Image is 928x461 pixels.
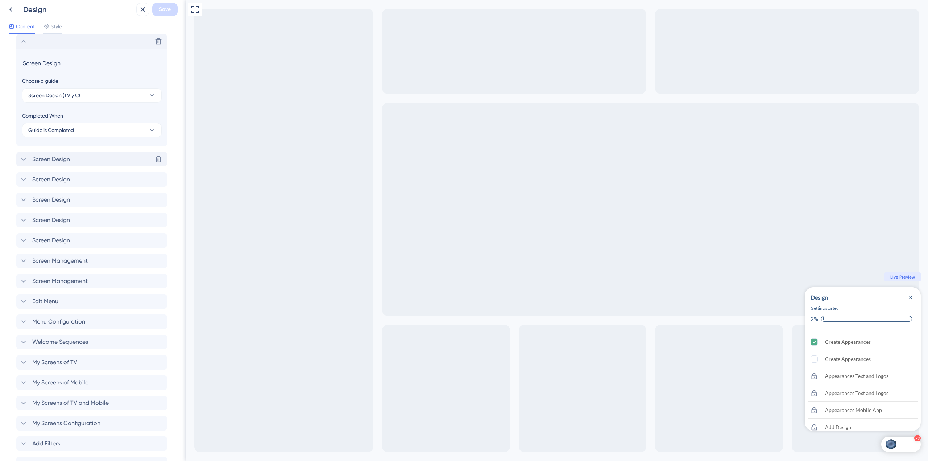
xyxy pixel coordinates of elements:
[696,437,735,452] div: Open Start checklist, remaining modules: 52
[639,423,666,432] div: Add Design
[625,305,653,312] div: Getting started
[32,419,100,428] span: My Screens Configuration
[32,317,85,326] span: Menu Configuration
[729,435,735,441] div: 52
[32,338,88,346] span: Welcome Sequences
[32,439,60,448] span: Add Filters
[22,123,162,137] button: Guide is Completed
[22,111,162,120] div: Completed When
[714,440,729,449] div: Start
[619,287,735,431] div: Checklist Container
[622,334,732,350] div: Create Appearances is complete.
[700,439,711,450] img: launcher-image-alternative-text
[639,338,685,346] div: Create Appearances
[639,372,703,380] div: Appearances Text and Logos
[32,216,70,225] span: Screen Design
[32,256,88,265] span: Screen Management
[32,277,88,285] span: Screen Management
[622,368,732,384] div: Appearances Text and Logos is locked. Complete items in order
[32,155,70,164] span: Screen Design
[705,274,729,280] span: Live Preview
[721,293,729,302] div: Close Checklist
[32,175,70,184] span: Screen Design
[622,385,732,402] div: Appearances Text and Logos is locked. Complete items in order
[32,236,70,245] span: Screen Design
[639,355,685,363] div: Create Appearances
[159,5,171,14] span: Save
[625,316,633,322] div: 2%
[625,293,642,302] div: Design
[22,88,162,103] button: Screen Design (TV y C)
[639,406,696,415] div: Appearances Mobile App
[16,22,35,31] span: Content
[639,389,703,398] div: Appearances Text and Logos
[625,316,729,322] div: Checklist progress: 2%
[23,4,133,15] div: Design
[28,126,74,135] span: Guide is Completed
[619,331,735,432] div: Checklist items
[28,91,80,100] span: Screen Design (TV y C)
[32,399,109,407] span: My Screens of TV and Mobile
[622,419,732,436] div: Add Design is locked. Complete items in order
[622,351,732,367] div: Create Appearances is incomplete.
[32,297,58,306] span: Edit Menu
[22,58,163,69] input: Header
[22,77,161,85] div: Choose a guide
[32,358,77,367] span: My Screens of TV
[51,22,62,31] span: Style
[152,3,178,16] button: Save
[622,402,732,419] div: Appearances Mobile App is locked. Complete items in order
[32,378,88,387] span: My Screens of Mobile
[32,195,70,204] span: Screen Design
